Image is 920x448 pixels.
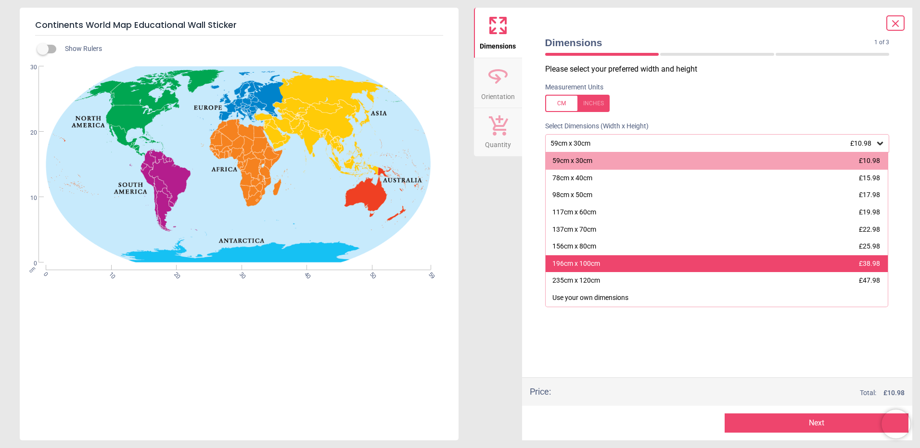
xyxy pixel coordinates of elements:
[19,194,37,202] span: 10
[42,271,48,277] span: 0
[565,388,905,398] div: Total:
[107,271,113,277] span: 10
[552,259,600,269] div: 196cm x 100cm
[552,156,592,166] div: 59cm x 30cm
[368,271,374,277] span: 50
[485,136,511,150] span: Quantity
[859,225,880,233] span: £22.98
[302,271,308,277] span: 40
[545,64,897,75] p: Please select your preferred width and height
[35,15,443,36] h5: Continents World Map Educational Wall Sticker
[887,389,905,397] span: 10.98
[859,260,880,267] span: £38.98
[545,83,603,92] label: Measurement Units
[19,63,37,72] span: 30
[859,191,880,199] span: £17.98
[552,276,600,286] div: 235cm x 120cm
[552,208,596,217] div: 117cm x 60cm
[43,43,459,55] div: Show Rulers
[883,388,905,398] span: £
[474,58,522,108] button: Orientation
[481,87,515,102] span: Orientation
[859,276,880,284] span: £47.98
[850,139,871,147] span: £10.98
[474,8,522,58] button: Dimensions
[552,225,596,235] div: 137cm x 70cm
[545,36,875,50] span: Dimensions
[552,293,628,303] div: Use your own dimensions
[552,242,596,251] div: 156cm x 80cm
[480,37,516,51] span: Dimensions
[552,190,592,200] div: 98cm x 50cm
[537,122,649,131] label: Select Dimensions (Width x Height)
[426,271,433,277] span: 59
[552,174,592,183] div: 78cm x 40cm
[859,242,880,250] span: £25.98
[530,386,551,398] div: Price :
[725,413,908,433] button: Next
[859,174,880,182] span: £15.98
[882,410,910,438] iframe: Brevo live chat
[172,271,178,277] span: 20
[19,260,37,268] span: 0
[549,139,876,148] div: 59cm x 30cm
[859,208,880,216] span: £19.98
[28,265,37,274] span: cm
[859,157,880,164] span: £10.98
[19,129,37,137] span: 20
[474,108,522,156] button: Quantity
[237,271,243,277] span: 30
[874,38,889,47] span: 1 of 3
